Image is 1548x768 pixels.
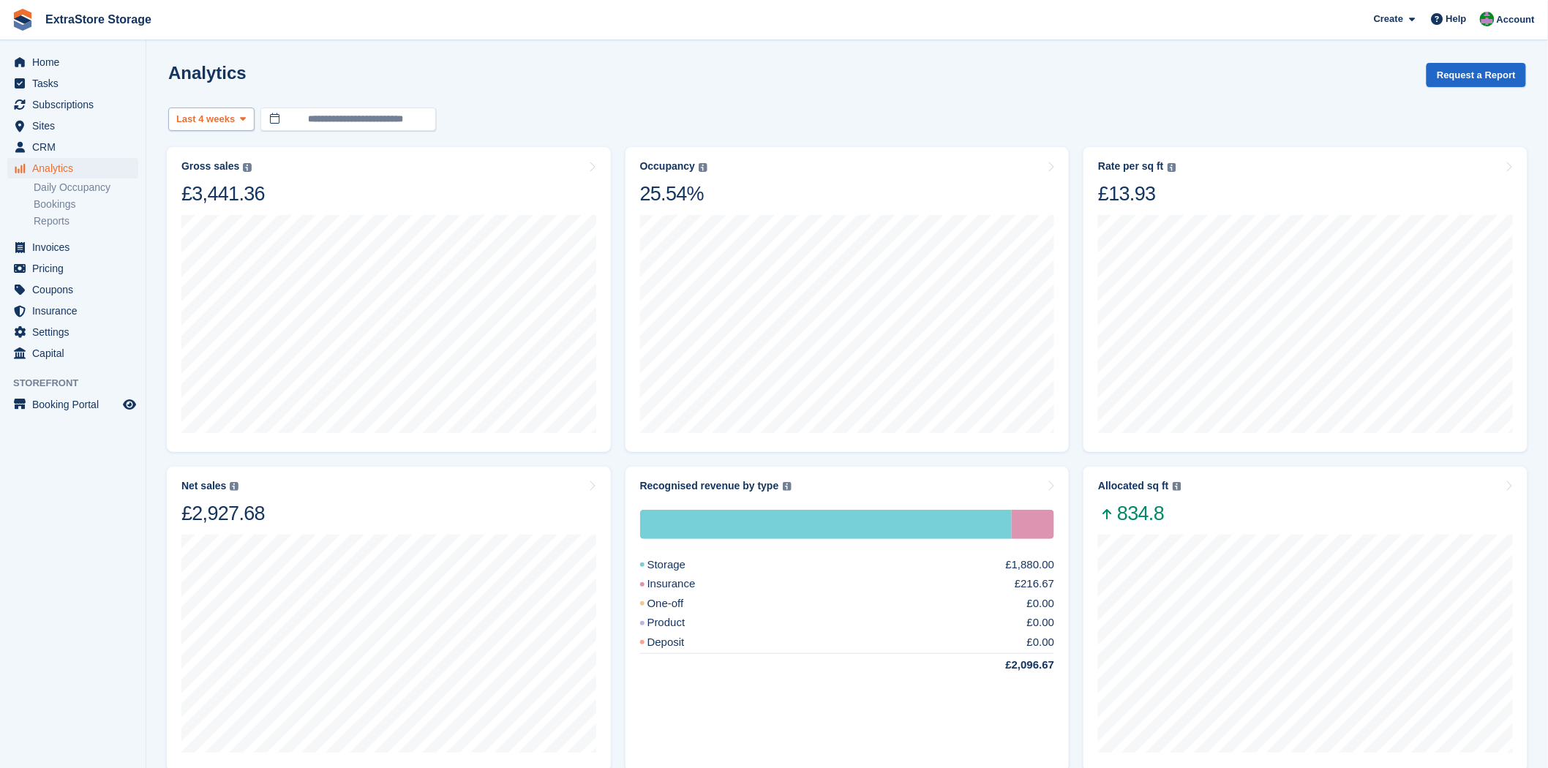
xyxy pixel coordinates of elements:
span: CRM [32,137,120,157]
div: One-off [640,595,719,612]
div: £0.00 [1027,634,1055,651]
a: Reports [34,214,138,228]
img: icon-info-grey-7440780725fd019a000dd9b08b2336e03edf1995a4989e88bcd33f0948082b44.svg [230,482,238,491]
button: Last 4 weeks [168,108,255,132]
div: Storage [640,510,1012,539]
button: Request a Report [1427,63,1526,87]
div: 25.54% [640,181,707,206]
div: £2,096.67 [971,657,1055,674]
div: £13.93 [1098,181,1176,206]
span: Coupons [32,279,120,300]
span: 834.8 [1098,501,1181,526]
div: £2,927.68 [181,501,265,526]
div: £216.67 [1015,576,1054,592]
span: Capital [32,343,120,364]
img: stora-icon-8386f47178a22dfd0bd8f6a31ec36ba5ce8667c1dd55bd0f319d3a0aa187defe.svg [12,9,34,31]
a: menu [7,116,138,136]
span: Create [1374,12,1403,26]
a: menu [7,279,138,300]
img: icon-info-grey-7440780725fd019a000dd9b08b2336e03edf1995a4989e88bcd33f0948082b44.svg [1168,163,1176,172]
div: £0.00 [1027,614,1055,631]
img: icon-info-grey-7440780725fd019a000dd9b08b2336e03edf1995a4989e88bcd33f0948082b44.svg [243,163,252,172]
span: Tasks [32,73,120,94]
a: menu [7,158,138,178]
a: ExtraStore Storage [40,7,157,31]
span: Home [32,52,120,72]
a: Daily Occupancy [34,181,138,195]
div: £0.00 [1027,595,1055,612]
a: menu [7,322,138,342]
a: Preview store [121,396,138,413]
div: Occupancy [640,160,695,173]
a: menu [7,301,138,321]
a: menu [7,73,138,94]
img: icon-info-grey-7440780725fd019a000dd9b08b2336e03edf1995a4989e88bcd33f0948082b44.svg [1173,482,1181,491]
div: Product [640,614,721,631]
div: Net sales [181,480,226,492]
div: Deposit [640,634,720,651]
span: Analytics [32,158,120,178]
a: menu [7,237,138,257]
div: Recognised revenue by type [640,480,779,492]
span: Pricing [32,258,120,279]
div: £1,880.00 [1006,557,1055,573]
a: menu [7,52,138,72]
span: Last 4 weeks [176,112,235,127]
span: Invoices [32,237,120,257]
div: Insurance [640,576,731,592]
a: menu [7,394,138,415]
img: icon-info-grey-7440780725fd019a000dd9b08b2336e03edf1995a4989e88bcd33f0948082b44.svg [783,482,792,491]
span: Settings [32,322,120,342]
img: icon-info-grey-7440780725fd019a000dd9b08b2336e03edf1995a4989e88bcd33f0948082b44.svg [699,163,707,172]
a: menu [7,343,138,364]
div: Insurance [1012,510,1055,539]
h2: Analytics [168,63,247,83]
div: £3,441.36 [181,181,265,206]
span: Account [1497,12,1535,27]
span: Sites [32,116,120,136]
a: Bookings [34,197,138,211]
img: Grant Daniel [1480,12,1495,26]
a: menu [7,258,138,279]
div: Allocated sq ft [1098,480,1168,492]
div: Gross sales [181,160,239,173]
span: Help [1446,12,1467,26]
div: Rate per sq ft [1098,160,1163,173]
span: Storefront [13,376,146,391]
span: Booking Portal [32,394,120,415]
a: menu [7,94,138,115]
span: Insurance [32,301,120,321]
a: menu [7,137,138,157]
span: Subscriptions [32,94,120,115]
div: Storage [640,557,721,573]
